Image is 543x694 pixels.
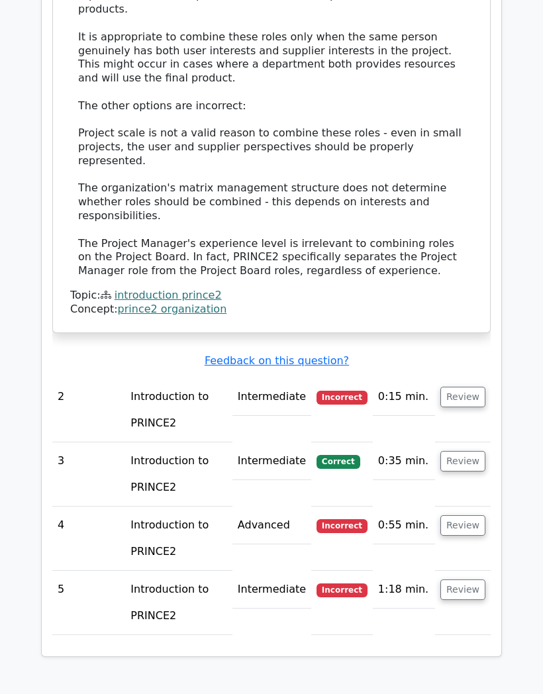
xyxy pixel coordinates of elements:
td: Intermediate [232,442,311,480]
td: Advanced [232,507,311,544]
button: Review [440,387,485,407]
td: 0:15 min. [373,378,435,416]
span: Incorrect [317,391,368,404]
button: Review [440,515,485,536]
td: 2 [52,378,125,442]
span: Correct [317,455,360,468]
button: Review [440,579,485,600]
a: Feedback on this question? [205,354,349,367]
a: prince2 organization [118,303,227,315]
td: 0:35 min. [373,442,435,480]
div: Topic: [70,289,473,303]
div: Concept: [70,303,473,317]
td: 5 [52,571,125,635]
td: Introduction to PRINCE2 [125,442,232,507]
td: 3 [52,442,125,507]
span: Incorrect [317,519,368,532]
a: introduction prince2 [115,289,222,301]
td: Introduction to PRINCE2 [125,571,232,635]
td: Introduction to PRINCE2 [125,507,232,571]
td: Introduction to PRINCE2 [125,378,232,442]
button: Review [440,451,485,471]
td: Intermediate [232,378,311,416]
span: Incorrect [317,583,368,597]
td: 1:18 min. [373,571,435,609]
td: 4 [52,507,125,571]
td: Intermediate [232,571,311,609]
td: 0:55 min. [373,507,435,544]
